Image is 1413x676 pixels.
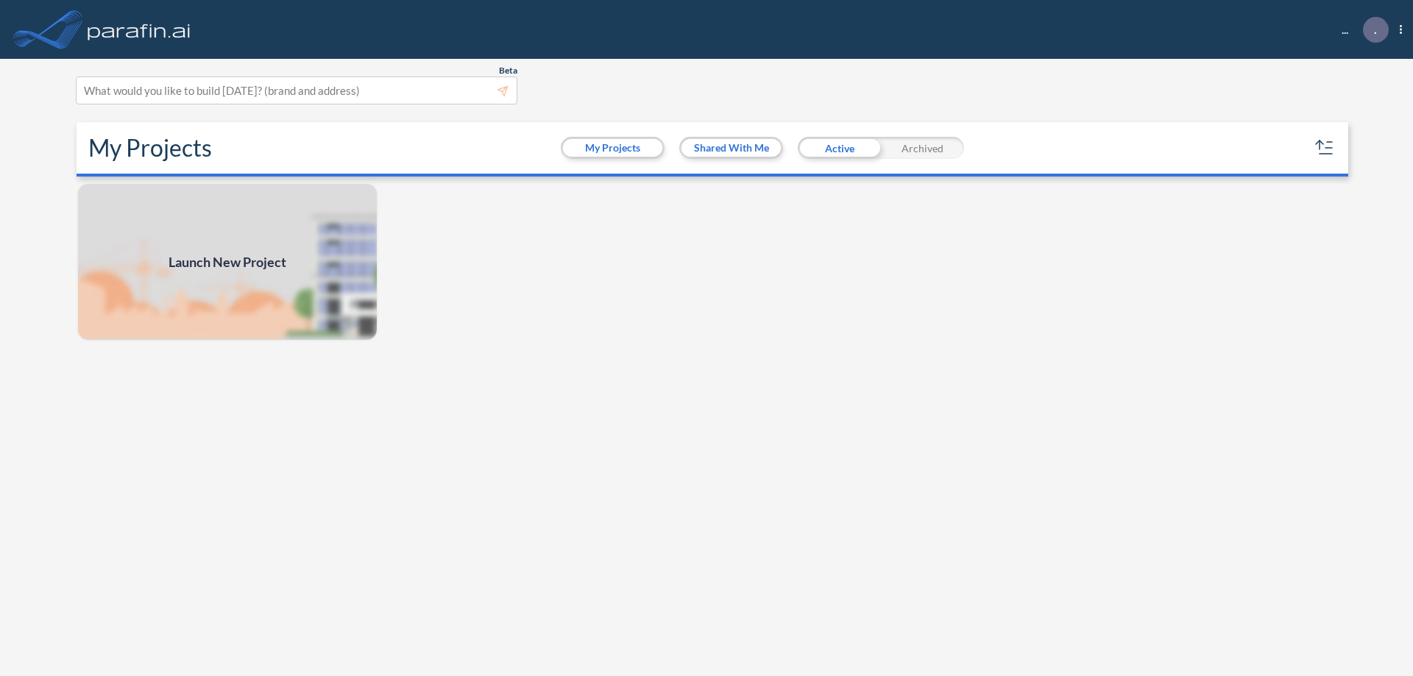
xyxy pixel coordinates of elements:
[881,137,964,159] div: Archived
[77,182,378,341] img: add
[88,134,212,162] h2: My Projects
[77,182,378,341] a: Launch New Project
[169,252,286,272] span: Launch New Project
[499,65,517,77] span: Beta
[1374,23,1377,36] p: .
[1320,17,1402,43] div: ...
[85,15,194,44] img: logo
[1313,136,1336,160] button: sort
[563,139,662,157] button: My Projects
[681,139,781,157] button: Shared With Me
[798,137,881,159] div: Active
